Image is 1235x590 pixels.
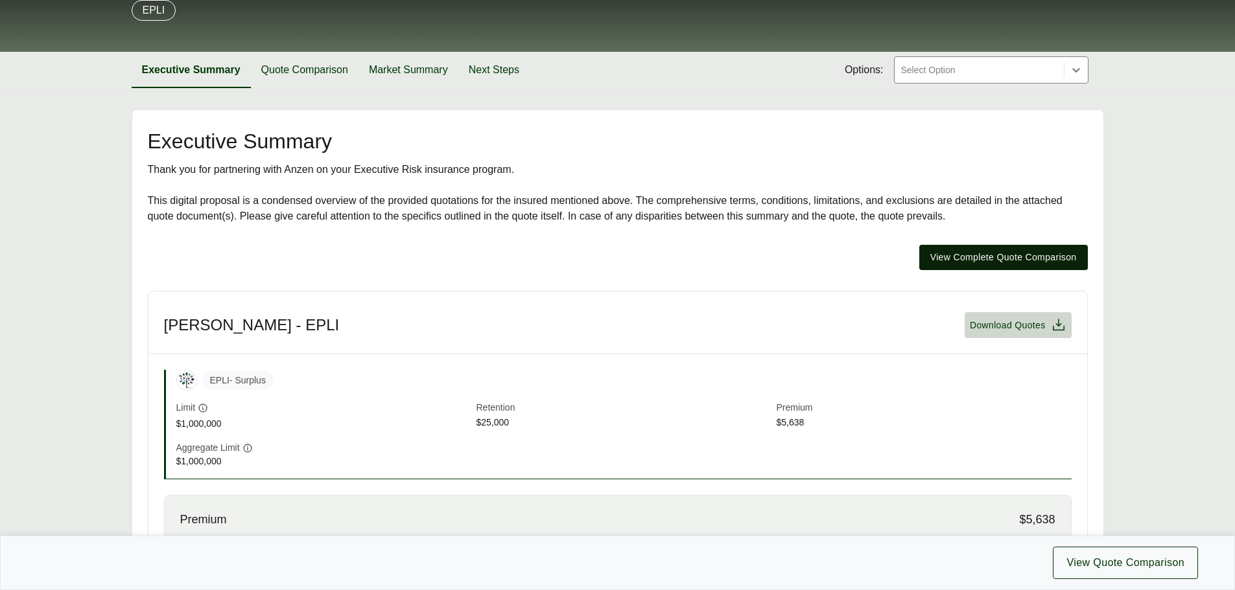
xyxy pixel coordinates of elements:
span: $25,000 [476,416,771,431]
button: Quote Comparison [251,52,359,88]
button: View Complete Quote Comparison [919,245,1088,270]
h2: Executive Summary [148,131,1088,152]
span: Total Fees [180,534,222,547]
button: Market Summary [359,52,458,88]
span: View Quote Comparison [1066,555,1184,571]
button: Executive Summary [132,52,251,88]
span: $5,638 [777,416,1072,431]
span: Retention [476,401,771,416]
button: View Quote Comparison [1053,547,1198,579]
span: Limit [176,401,196,414]
span: Premium [180,511,227,528]
span: $5,638 [1019,511,1055,528]
span: $429.29 [1022,534,1055,547]
button: Download Quotes [965,312,1072,338]
span: Aggregate Limit [176,441,240,455]
span: Premium [777,401,1072,416]
p: EPLI [143,3,165,18]
span: View Complete Quote Comparison [930,251,1077,264]
span: Download Quotes [970,319,1046,332]
span: $1,000,000 [176,417,471,431]
h3: [PERSON_NAME] - EPLI [164,315,340,335]
span: EPLI - Surplus [202,371,274,390]
span: Options: [845,62,884,78]
button: Next Steps [458,52,530,88]
img: Berkley Management Protection [177,370,196,390]
span: $1,000,000 [176,455,471,468]
div: Thank you for partnering with Anzen on your Executive Risk insurance program. This digital propos... [148,162,1088,224]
